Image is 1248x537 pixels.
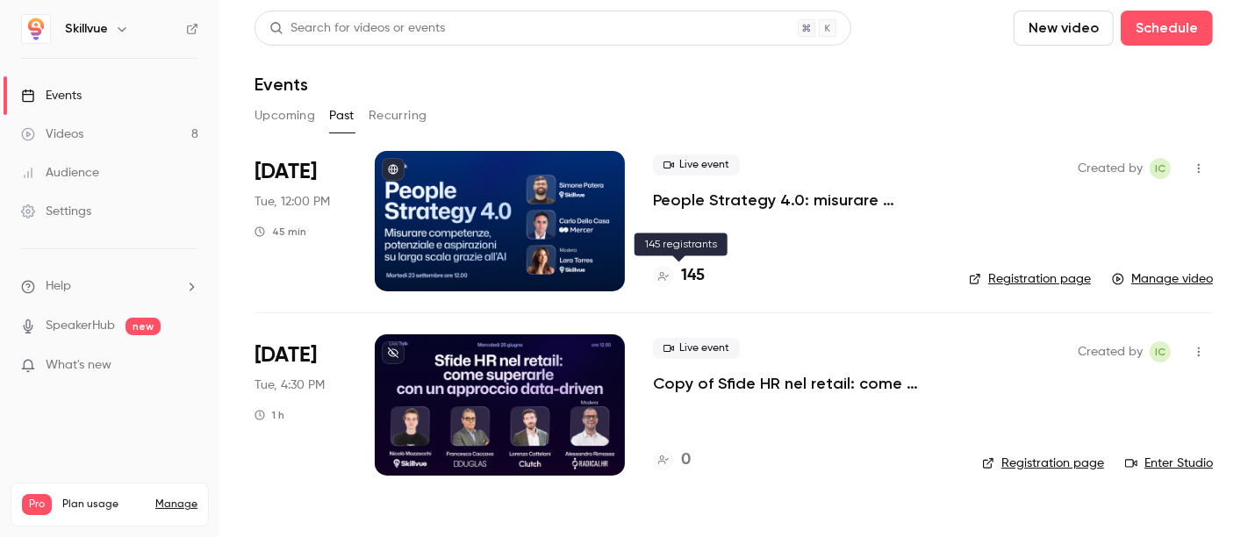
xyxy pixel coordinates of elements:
img: logo_orange.svg [28,28,42,42]
span: Tue, 12:00 PM [255,193,330,211]
span: What's new [46,356,111,375]
span: Live event [653,338,740,359]
span: new [126,318,161,335]
span: Created by [1078,341,1143,362]
span: Pro [22,494,52,515]
span: IC [1155,341,1166,362]
div: Search for videos or events [269,19,445,38]
span: Tue, 4:30 PM [255,376,325,394]
span: Irene Cassanmagnago [1150,341,1171,362]
span: Help [46,277,71,296]
img: tab_keywords_by_traffic_grey.svg [176,102,190,116]
button: Schedule [1121,11,1213,46]
h1: Events [255,74,308,95]
div: v 4.0.25 [49,28,86,42]
img: tab_domain_overview_orange.svg [73,102,87,116]
a: Manage [155,498,197,512]
div: Events [21,87,82,104]
div: [PERSON_NAME]: [DOMAIN_NAME] [46,46,251,60]
div: Jun 17 Tue, 4:30 PM (Europe/Rome) [255,334,347,475]
a: People Strategy 4.0: misurare competenze, potenziale e aspirazioni su larga scala con l’AI [653,190,941,211]
span: [DATE] [255,341,317,369]
button: New video [1014,11,1114,46]
div: 45 min [255,225,306,239]
a: 0 [653,448,691,472]
a: Registration page [969,270,1091,288]
a: Registration page [982,455,1104,472]
span: [DATE] [255,158,317,186]
a: 145 [653,264,705,288]
div: Sep 23 Tue, 12:00 PM (Europe/Rome) [255,151,347,291]
button: Past [329,102,355,130]
a: Enter Studio [1125,455,1213,472]
h4: 145 [681,264,705,288]
h6: Skillvue [65,20,108,38]
div: Dominio [92,104,134,115]
a: Copy of Sfide HR nel retail: come superarle con un approccio data-driven | Live Talk con [PERSON_... [653,373,954,394]
span: Live event [653,154,740,175]
a: Manage video [1112,270,1213,288]
h4: 0 [681,448,691,472]
button: Upcoming [255,102,315,130]
button: Recurring [369,102,427,130]
a: SpeakerHub [46,317,115,335]
span: Irene Cassanmagnago [1150,158,1171,179]
li: help-dropdown-opener [21,277,198,296]
span: Plan usage [62,498,145,512]
img: website_grey.svg [28,46,42,60]
img: Skillvue [22,15,50,43]
div: 1 h [255,408,284,422]
div: Keyword (traffico) [196,104,291,115]
div: Videos [21,125,83,143]
span: Created by [1078,158,1143,179]
span: IC [1155,158,1166,179]
iframe: Noticeable Trigger [177,358,198,374]
div: Settings [21,203,91,220]
div: Audience [21,164,99,182]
